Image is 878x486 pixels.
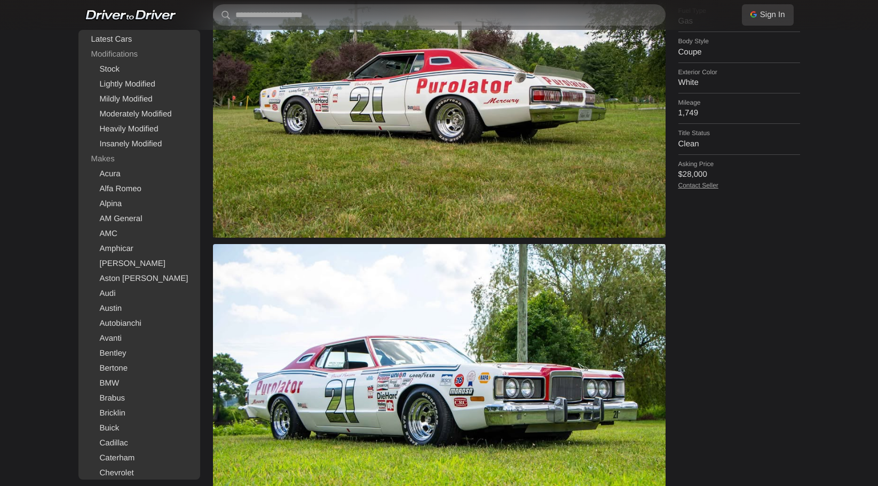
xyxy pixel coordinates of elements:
[81,316,198,331] a: Autobianchi
[678,129,800,137] dt: Title Status
[678,48,800,57] dd: Coupe
[678,139,800,149] dd: Clean
[81,271,198,286] a: Aston [PERSON_NAME]
[81,211,198,226] a: AM General
[81,466,198,481] a: Chevrolet
[81,77,198,92] a: Lightly Modified
[81,286,198,301] a: Audi
[81,32,198,47] a: Latest Cars
[81,152,198,167] div: Makes
[81,107,198,122] a: Moderately Modified
[678,99,800,106] dt: Mileage
[81,361,198,376] a: Bertone
[678,108,800,118] dd: 1,749
[81,122,198,137] a: Heavily Modified
[81,47,198,62] div: Modifications
[678,170,800,179] dd: $28,000
[81,301,198,316] a: Austin
[81,226,198,241] a: AMC
[81,167,198,182] a: Acura
[678,78,800,88] dd: White
[678,160,800,168] dt: Asking Price
[81,182,198,197] a: Alfa Romeo
[81,406,198,421] a: Bricklin
[81,376,198,391] a: BMW
[81,62,198,77] a: Stock
[81,451,198,466] a: Caterham
[81,391,198,406] a: Brabus
[81,346,198,361] a: Bentley
[81,256,198,271] a: [PERSON_NAME]
[81,197,198,211] a: Alpina
[81,331,198,346] a: Avanti
[678,68,800,76] dt: Exterior Color
[678,182,718,189] a: Contact Seller
[81,421,198,436] a: Buick
[742,4,794,26] a: Sign In
[81,241,198,256] a: Amphicar
[81,436,198,451] a: Cadillac
[81,137,198,152] a: Insanely Modified
[678,37,800,45] dt: Body Style
[81,92,198,107] a: Mildly Modified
